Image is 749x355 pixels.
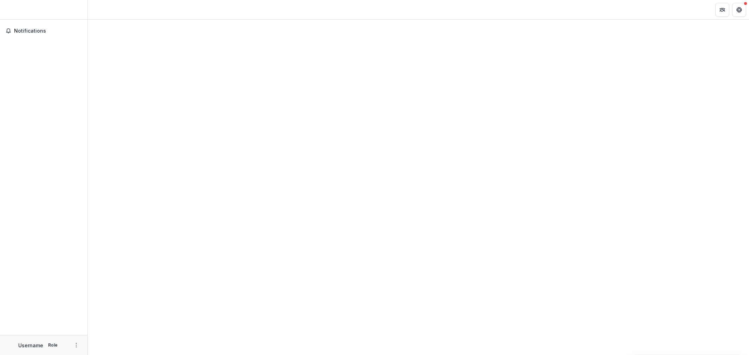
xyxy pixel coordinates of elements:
[46,342,60,348] p: Role
[14,28,82,34] span: Notifications
[732,3,746,17] button: Get Help
[18,342,43,349] p: Username
[72,341,80,349] button: More
[3,25,85,36] button: Notifications
[715,3,729,17] button: Partners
